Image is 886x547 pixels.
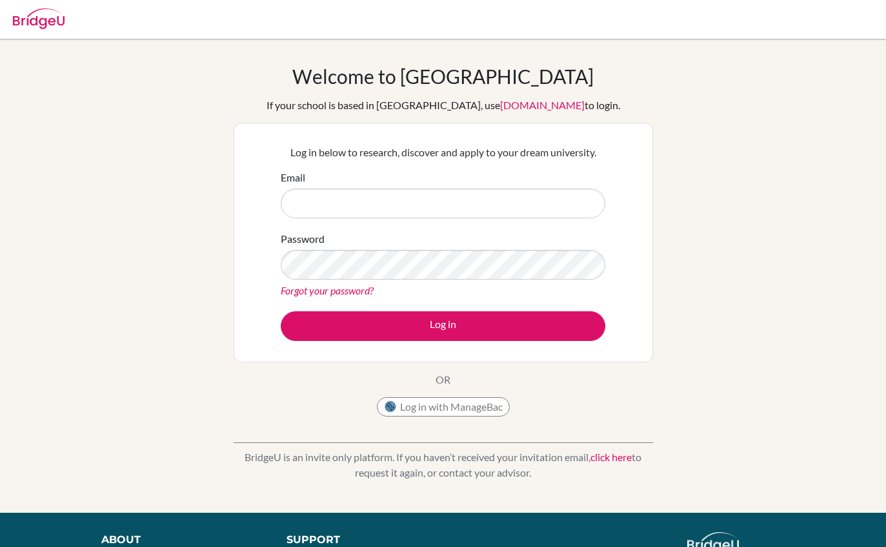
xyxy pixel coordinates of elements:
img: Bridge-U [13,8,65,29]
h1: Welcome to [GEOGRAPHIC_DATA] [292,65,594,88]
button: Log in with ManageBac [377,397,510,417]
p: OR [436,372,450,387]
p: Log in below to research, discover and apply to your dream university. [281,145,605,160]
label: Email [281,170,305,185]
label: Password [281,231,325,247]
p: BridgeU is an invite only platform. If you haven’t received your invitation email, to request it ... [234,449,653,480]
a: Forgot your password? [281,284,374,296]
a: click here [590,451,632,463]
div: If your school is based in [GEOGRAPHIC_DATA], use to login. [267,98,620,113]
button: Log in [281,311,605,341]
a: [DOMAIN_NAME] [500,99,585,111]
